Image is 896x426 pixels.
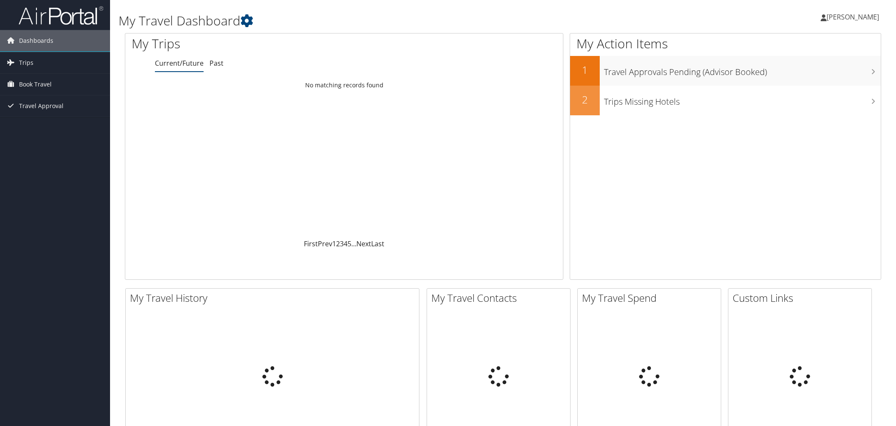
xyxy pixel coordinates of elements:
a: 4 [344,239,347,248]
span: … [351,239,356,248]
a: 1Travel Approvals Pending (Advisor Booked) [570,56,881,86]
a: 3 [340,239,344,248]
h2: 1 [570,63,600,77]
h1: My Trips [132,35,374,53]
a: Current/Future [155,58,204,68]
h3: Travel Approvals Pending (Advisor Booked) [604,62,881,78]
span: Dashboards [19,30,53,51]
h2: My Travel Spend [582,291,721,305]
a: 5 [347,239,351,248]
img: airportal-logo.png [19,6,103,25]
a: First [304,239,318,248]
a: Next [356,239,371,248]
a: 2Trips Missing Hotels [570,86,881,115]
a: 2 [336,239,340,248]
a: Last [371,239,384,248]
h2: 2 [570,92,600,107]
span: [PERSON_NAME] [827,12,879,22]
h2: Custom Links [733,291,871,305]
a: 1 [332,239,336,248]
span: Trips [19,52,33,73]
h2: My Travel Contacts [431,291,570,305]
a: Prev [318,239,332,248]
a: Past [210,58,223,68]
span: Book Travel [19,74,52,95]
h2: My Travel History [130,291,419,305]
a: [PERSON_NAME] [821,4,888,30]
h3: Trips Missing Hotels [604,92,881,108]
h1: My Travel Dashboard [119,12,631,30]
td: No matching records found [125,78,563,93]
span: Travel Approval [19,95,63,117]
h1: My Action Items [570,35,881,53]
